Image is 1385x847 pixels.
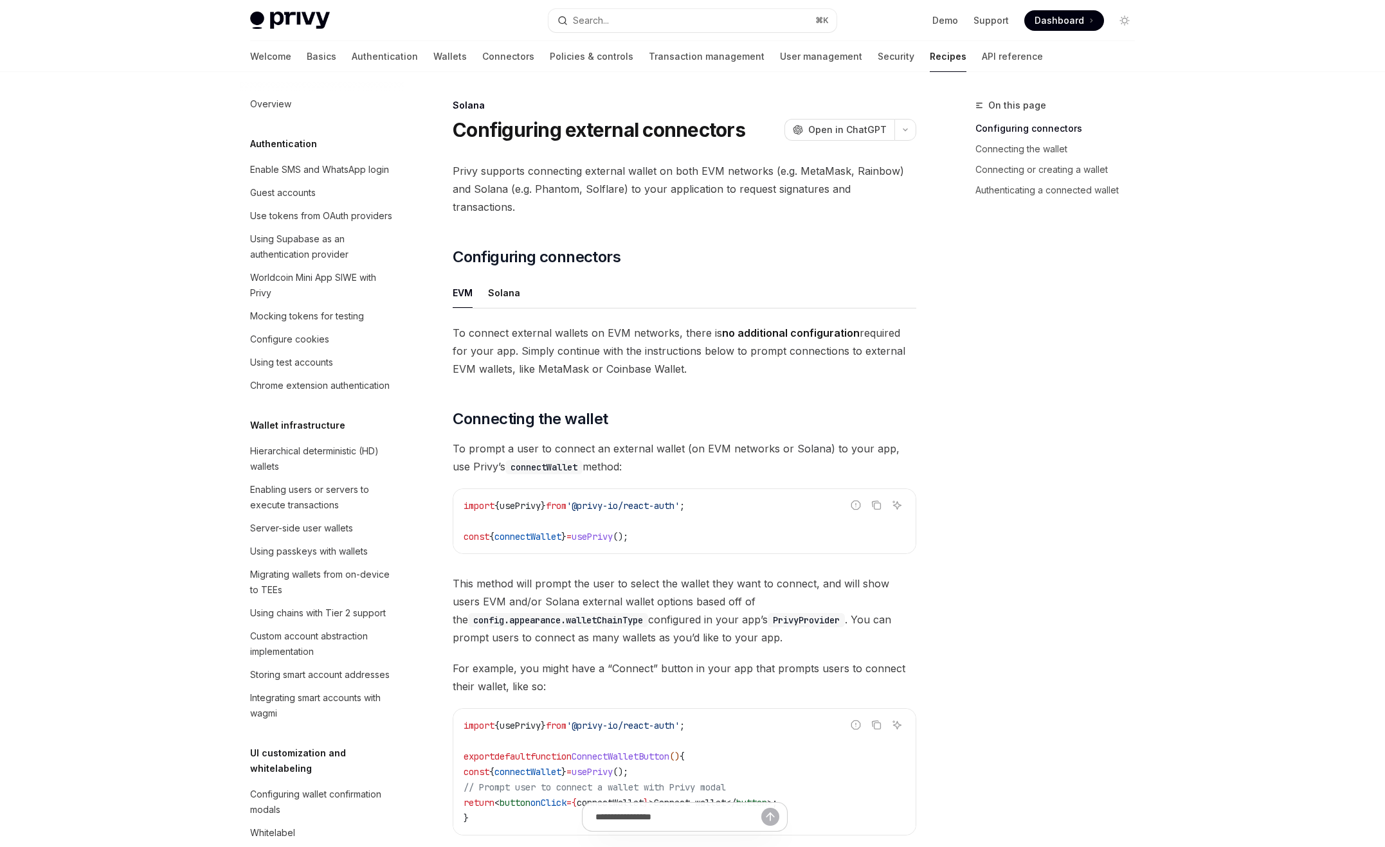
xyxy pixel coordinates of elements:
span: { [494,720,500,731]
a: Support [973,14,1009,27]
span: To connect external wallets on EVM networks, there is required for your app. Simply continue with... [453,324,916,378]
div: Solana [488,278,520,308]
div: Use tokens from OAuth providers [250,208,392,224]
span: connectWallet [494,531,561,542]
div: Enabling users or servers to execute transactions [250,482,397,513]
a: Welcome [250,41,291,72]
button: Toggle dark mode [1114,10,1135,31]
span: </ [726,797,736,808]
a: Hierarchical deterministic (HD) wallets [240,440,404,478]
div: Search... [573,13,609,28]
span: const [464,531,489,542]
code: config.appearance.walletChainType [468,613,648,627]
span: { [489,531,494,542]
span: from [546,720,566,731]
span: On this page [988,98,1046,113]
a: Chrome extension authentication [240,374,404,397]
div: Configuring wallet confirmation modals [250,787,397,817]
div: Custom account abstraction implementation [250,629,397,659]
span: Connecting the wallet [453,409,608,429]
span: () [669,751,680,762]
a: Basics [307,41,336,72]
button: Copy the contents from the code block [868,717,885,733]
div: Hierarchical deterministic (HD) wallets [250,443,397,474]
div: Migrating wallets from on-device to TEEs [250,567,397,598]
span: { [489,766,494,778]
div: Whitelabel [250,825,295,841]
strong: no additional configuration [722,326,860,339]
span: usePrivy [572,766,613,778]
a: Security [878,41,914,72]
button: Send message [761,808,779,826]
a: Migrating wallets from on-device to TEEs [240,563,404,602]
span: ; [772,797,777,808]
span: usePrivy [500,500,541,512]
span: } [541,720,546,731]
div: Using Supabase as an authentication provider [250,231,397,262]
img: light logo [250,12,330,30]
span: For example, you might have a “Connect” button in your app that prompts users to connect their wa... [453,659,916,695]
h5: Authentication [250,136,317,152]
span: } [644,797,649,808]
a: Configuring connectors [975,118,1145,139]
button: Ask AI [889,497,905,513]
a: Recipes [930,41,966,72]
span: '@privy-io/react-auth' [566,720,680,731]
span: ⌘ K [815,15,829,26]
span: { [494,500,500,512]
a: Policies & controls [550,41,633,72]
h1: Configuring external connectors [453,118,745,141]
span: usePrivy [500,720,541,731]
a: Integrating smart accounts with wagmi [240,686,404,725]
a: Configure cookies [240,328,404,351]
div: Configure cookies [250,332,329,347]
div: Guest accounts [250,185,316,201]
a: Use tokens from OAuth providers [240,204,404,227]
span: onClick [530,797,566,808]
a: Enable SMS and WhatsApp login [240,158,404,181]
span: export [464,751,494,762]
a: Connecting the wallet [975,139,1145,159]
span: '@privy-io/react-auth' [566,500,680,512]
div: Mocking tokens for testing [250,308,364,324]
span: } [541,500,546,512]
a: Connecting or creating a wallet [975,159,1145,180]
span: (); [613,531,628,542]
a: User management [780,41,862,72]
div: Solana [453,99,916,112]
a: Worldcoin Mini App SIWE with Privy [240,266,404,305]
button: Report incorrect code [847,717,864,733]
span: ; [680,500,685,512]
span: } [561,531,566,542]
div: Worldcoin Mini App SIWE with Privy [250,270,397,301]
span: import [464,500,494,512]
span: Privy supports connecting external wallet on both EVM networks (e.g. MetaMask, Rainbow) and Solan... [453,162,916,216]
span: Dashboard [1035,14,1084,27]
span: import [464,720,494,731]
a: Configuring wallet confirmation modals [240,783,404,821]
div: Using test accounts [250,355,333,370]
span: (); [613,766,628,778]
a: Using passkeys with wallets [240,540,404,563]
div: Storing smart account addresses [250,667,390,682]
span: ConnectWalletButton [572,751,669,762]
span: ; [680,720,685,731]
div: Server-side user wallets [250,521,353,536]
a: Authentication [352,41,418,72]
span: < [494,797,500,808]
button: Ask AI [889,717,905,733]
span: connectWallet [494,766,561,778]
span: return [464,797,494,808]
span: To prompt a user to connect an external wallet (on EVM networks or Solana) to your app, use Privy... [453,440,916,476]
a: Wallets [433,41,467,72]
input: Ask a question... [595,803,761,831]
span: Open in ChatGPT [808,123,887,136]
span: } [561,766,566,778]
span: { [680,751,685,762]
a: Storing smart account addresses [240,663,404,686]
span: default [494,751,530,762]
a: Server-side user wallets [240,517,404,540]
span: function [530,751,572,762]
code: PrivyProvider [768,613,845,627]
span: = [566,531,572,542]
